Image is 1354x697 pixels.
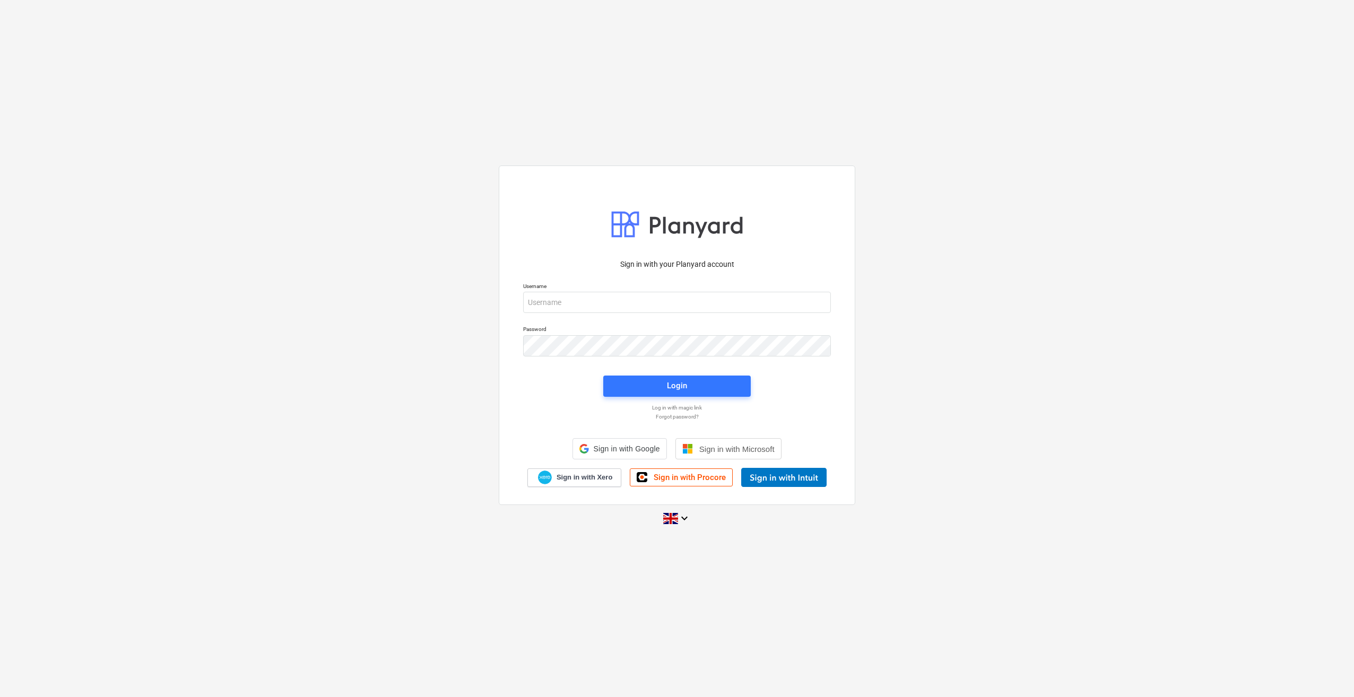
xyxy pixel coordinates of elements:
span: Sign in with Google [593,445,659,453]
button: Login [603,376,751,397]
div: Login [667,379,687,393]
span: Sign in with Xero [557,473,612,482]
img: Microsoft logo [682,443,693,454]
a: Log in with magic link [518,404,836,411]
img: Xero logo [538,471,552,485]
span: Sign in with Microsoft [699,445,775,454]
a: Sign in with Xero [527,468,622,487]
input: Username [523,292,831,313]
p: Sign in with your Planyard account [523,259,831,270]
i: keyboard_arrow_down [678,512,691,525]
a: Forgot password? [518,413,836,420]
p: Password [523,326,831,335]
p: Username [523,283,831,292]
a: Sign in with Procore [630,468,733,486]
span: Sign in with Procore [654,473,726,482]
div: Sign in with Google [572,438,666,459]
